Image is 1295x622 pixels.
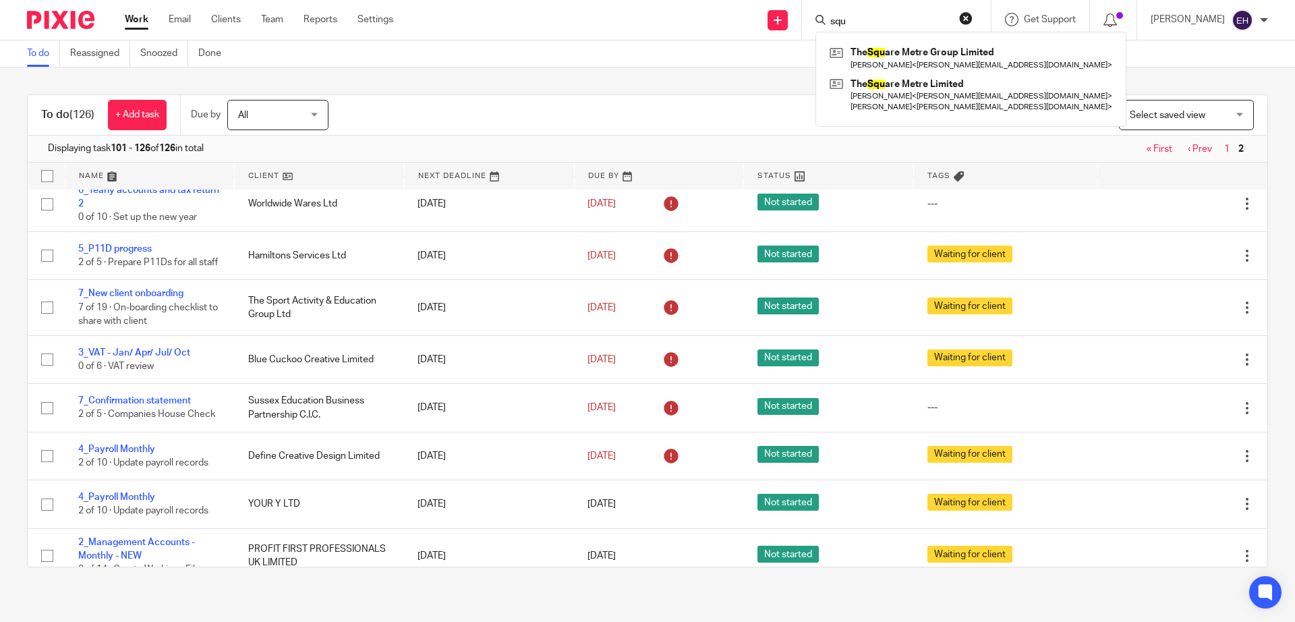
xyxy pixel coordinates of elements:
[757,194,819,210] span: Not started
[757,494,819,511] span: Not started
[1130,111,1205,120] span: Select saved view
[261,13,283,26] a: Team
[927,172,950,179] span: Tags
[927,546,1012,563] span: Waiting for client
[78,258,218,267] span: 2 of 5 · Prepare P11Ds for all staff
[304,13,337,26] a: Reports
[1188,144,1212,154] a: ‹ Prev
[757,398,819,415] span: Not started
[191,108,221,121] p: Due by
[238,111,248,120] span: All
[235,176,405,231] td: Worldwide Wares Ltd
[78,565,200,574] span: 0 of 14 · Create Workings File
[235,384,405,432] td: Sussex Education Business Partnership C.I.C.
[108,100,167,130] a: + Add task
[159,144,175,153] b: 126
[78,289,183,298] a: 7_New client onboarding
[959,11,973,25] button: Clear
[587,355,616,364] span: [DATE]
[27,11,94,29] img: Pixie
[1140,144,1247,154] nav: pager
[125,13,148,26] a: Work
[757,298,819,314] span: Not started
[829,16,950,28] input: Search
[404,480,574,528] td: [DATE]
[927,446,1012,463] span: Waiting for client
[211,13,241,26] a: Clients
[927,298,1012,314] span: Waiting for client
[78,458,208,468] span: 2 of 10 · Update payroll records
[357,13,393,26] a: Settings
[1147,144,1172,154] a: « First
[78,445,155,454] a: 4_Payroll Monthly
[404,528,574,584] td: [DATE]
[111,144,150,153] b: 101 - 126
[927,246,1012,262] span: Waiting for client
[1232,9,1253,31] img: svg%3E
[404,280,574,335] td: [DATE]
[587,551,616,561] span: [DATE]
[78,410,215,420] span: 2 of 5 · Companies House Check
[404,232,574,280] td: [DATE]
[587,499,616,509] span: [DATE]
[587,303,616,312] span: [DATE]
[1224,144,1230,154] a: 1
[757,246,819,262] span: Not started
[1151,13,1225,26] p: [PERSON_NAME]
[404,335,574,383] td: [DATE]
[927,401,1085,414] div: ---
[1235,141,1247,157] span: 2
[235,280,405,335] td: The Sport Activity & Education Group Ltd
[198,40,231,67] a: Done
[757,546,819,563] span: Not started
[235,528,405,584] td: PROFIT FIRST PROFESSIONALS UK LIMITED
[404,176,574,231] td: [DATE]
[927,197,1085,210] div: ---
[69,109,94,120] span: (126)
[70,40,130,67] a: Reassigned
[1024,15,1076,24] span: Get Support
[78,396,191,405] a: 7_Confirmation statement
[235,232,405,280] td: Hamiltons Services Ltd
[404,432,574,480] td: [DATE]
[78,213,197,223] span: 0 of 10 · Set up the new year
[587,451,616,461] span: [DATE]
[78,492,155,502] a: 4_Payroll Monthly
[78,244,152,254] a: 5_P11D progress
[78,348,190,358] a: 3_VAT - Jan/ Apr/ Jul/ Oct
[140,40,188,67] a: Snoozed
[927,349,1012,366] span: Waiting for client
[587,403,616,412] span: [DATE]
[757,446,819,463] span: Not started
[27,40,60,67] a: To do
[78,538,195,561] a: 2_Management Accounts - Monthly - NEW
[927,494,1012,511] span: Waiting for client
[235,432,405,480] td: Define Creative Design Limited
[78,303,218,327] span: 7 of 19 · On-boarding checklist to share with client
[41,108,94,122] h1: To do
[78,507,208,516] span: 2 of 10 · Update payroll records
[235,480,405,528] td: YOUR Y LTD
[48,142,204,155] span: Displaying task of in total
[587,251,616,260] span: [DATE]
[404,384,574,432] td: [DATE]
[235,335,405,383] td: Blue Cuckoo Creative Limited
[78,362,154,371] span: 0 of 6 · VAT review
[169,13,191,26] a: Email
[757,349,819,366] span: Not started
[587,199,616,208] span: [DATE]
